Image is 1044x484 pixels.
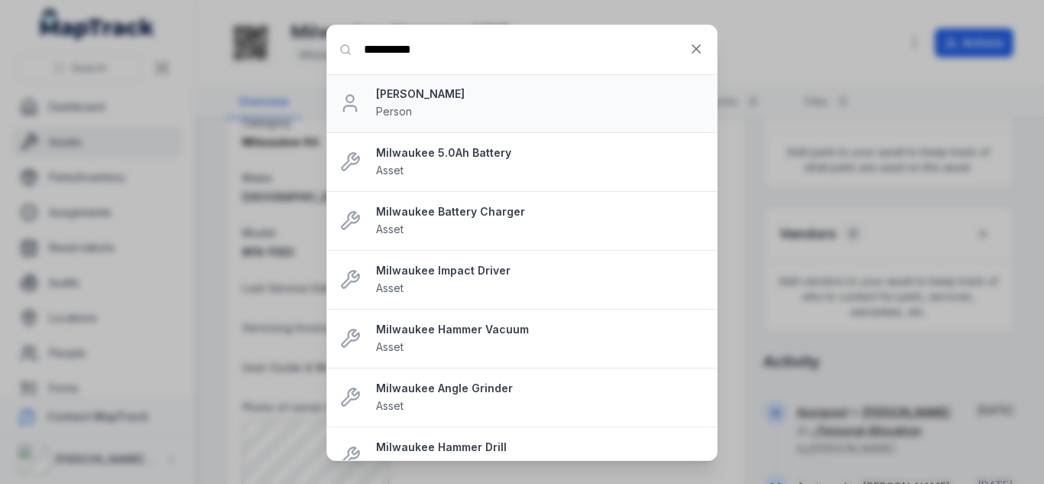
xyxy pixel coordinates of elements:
a: Milwaukee Angle GrinderAsset [376,381,705,414]
a: Milwaukee Hammer VacuumAsset [376,322,705,356]
strong: Milwaukee Hammer Drill [376,440,705,455]
strong: Milwaukee Hammer Vacuum [376,322,705,337]
span: Asset [376,458,404,471]
span: Asset [376,340,404,353]
strong: [PERSON_NAME] [376,86,705,102]
a: Milwaukee Impact DriverAsset [376,263,705,297]
span: Asset [376,164,404,177]
strong: Milwaukee Battery Charger [376,204,705,219]
span: Asset [376,399,404,412]
strong: Milwaukee Angle Grinder [376,381,705,396]
strong: Milwaukee Impact Driver [376,263,705,278]
a: Milwaukee Hammer DrillAsset [376,440,705,473]
a: Milwaukee Battery ChargerAsset [376,204,705,238]
a: [PERSON_NAME]Person [376,86,705,120]
span: Asset [376,223,404,236]
a: Milwaukee 5.0Ah BatteryAsset [376,145,705,179]
strong: Milwaukee 5.0Ah Battery [376,145,705,161]
span: Asset [376,281,404,294]
span: Person [376,105,412,118]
